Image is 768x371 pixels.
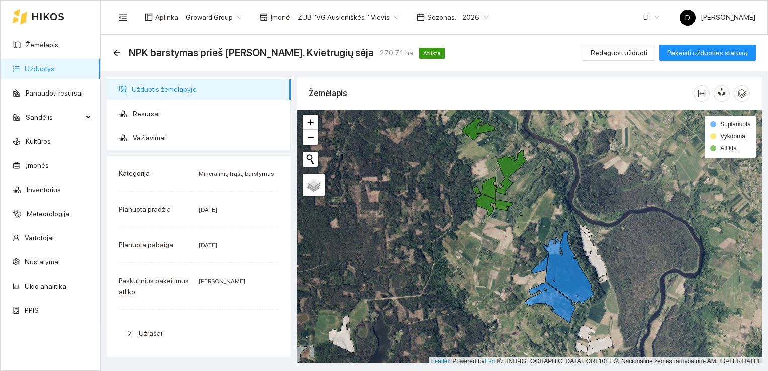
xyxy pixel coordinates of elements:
span: [DATE] [199,242,217,249]
span: Resursai [133,104,282,124]
span: Sezonas : [427,12,456,23]
span: Užduotis žemėlapyje [132,79,282,100]
a: Leaflet [431,358,449,365]
span: Groward Group [186,10,242,25]
a: Kultūros [26,137,51,145]
a: Panaudoti resursai [26,89,83,97]
a: Žemėlapis [26,41,58,49]
a: Inventorius [27,185,61,194]
div: Užrašai [119,322,278,345]
button: Pakeisti užduoties statusą [659,45,756,61]
span: NPK barstymas prieš Ž. Kvietrugių sėja [129,45,374,61]
span: Kategorija [119,169,150,177]
span: 2026 [462,10,489,25]
span: Sandėlis [26,107,83,127]
span: + [307,116,314,128]
span: arrow-left [113,49,121,57]
span: Užrašai [139,329,162,337]
span: Aplinka : [155,12,180,23]
span: Suplanuota [720,121,751,128]
div: Žemėlapis [309,79,694,108]
span: shop [260,13,268,21]
span: Planuota pradžia [119,205,171,213]
a: Vartotojai [25,234,54,242]
a: Esri [485,358,495,365]
span: Atlikta [720,145,737,152]
a: Ūkio analitika [25,282,66,290]
a: Užduotys [25,65,54,73]
span: Atlikta [419,48,445,59]
span: Planuota pabaiga [119,241,173,249]
a: Įmonės [26,161,49,169]
a: Nustatymai [25,258,60,266]
span: menu-fold [118,13,127,22]
span: right [127,330,133,336]
a: Zoom out [303,130,318,145]
span: Vykdoma [720,133,745,140]
span: Važiavimai [133,128,282,148]
a: PPIS [25,306,39,314]
span: Pakeisti užduoties statusą [667,47,748,58]
span: layout [145,13,153,21]
span: column-width [694,89,709,98]
button: column-width [694,85,710,102]
span: LT [643,10,659,25]
a: Zoom in [303,115,318,130]
button: menu-fold [113,7,133,27]
div: Atgal [113,49,121,57]
span: ŽŪB "VG Ausieniškės " Vievis [298,10,399,25]
span: [DATE] [199,206,217,213]
span: − [307,131,314,143]
div: | Powered by © HNIT-[GEOGRAPHIC_DATA]; ORT10LT ©, Nacionalinė žemės tarnyba prie AM, [DATE]-[DATE] [429,357,762,366]
span: Paskutinius pakeitimus atliko [119,276,189,296]
a: Redaguoti užduotį [583,49,655,57]
span: Redaguoti užduotį [591,47,647,58]
span: calendar [417,13,425,21]
span: | [497,358,498,365]
span: Įmonė : [270,12,292,23]
button: Initiate a new search [303,152,318,167]
a: Layers [303,174,325,196]
span: 270.71 ha [380,47,413,58]
span: [PERSON_NAME] [199,277,245,285]
span: Mineralinių trąšų barstymas [199,170,274,177]
button: Redaguoti užduotį [583,45,655,61]
span: D [685,10,690,26]
span: [PERSON_NAME] [680,13,755,21]
a: Meteorologija [27,210,69,218]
